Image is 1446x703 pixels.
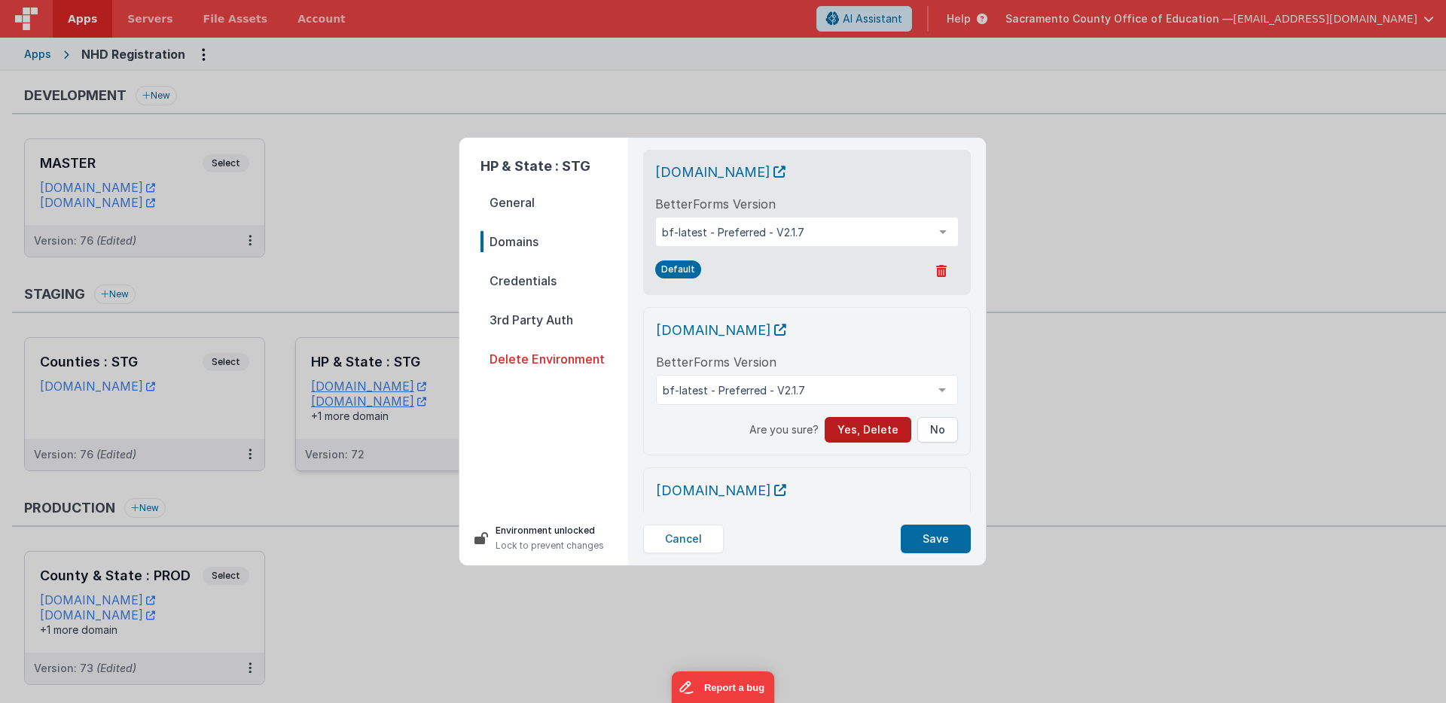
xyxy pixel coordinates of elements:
span: bf-latest - Preferred - V2.1.7 [663,383,927,398]
label: BetterForms Version [655,195,776,213]
button: Save [901,525,971,553]
button: No [917,417,958,443]
span: bf-latest - Preferred - V2.1.7 [662,225,928,240]
span: Default [655,260,701,278]
label: BetterForms Version [656,353,776,371]
p: Environment unlocked [496,523,604,538]
iframe: Marker.io feedback button [672,671,775,703]
a: [DOMAIN_NAME] [656,322,786,338]
button: Yes, Delete [825,417,911,443]
span: Credentials [480,270,628,291]
span: General [480,192,628,213]
p: Lock to prevent changes [496,538,604,553]
a: [DOMAIN_NAME] [656,482,786,498]
span: Domains [480,231,628,252]
button: Cancel [643,525,724,553]
span: 3rd Party Auth [480,309,628,330]
span: Delete Environment [480,348,628,370]
a: [DOMAIN_NAME] [655,164,786,180]
h2: HP & State : STG [480,156,628,177]
span: Are you sure? [749,422,819,437]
